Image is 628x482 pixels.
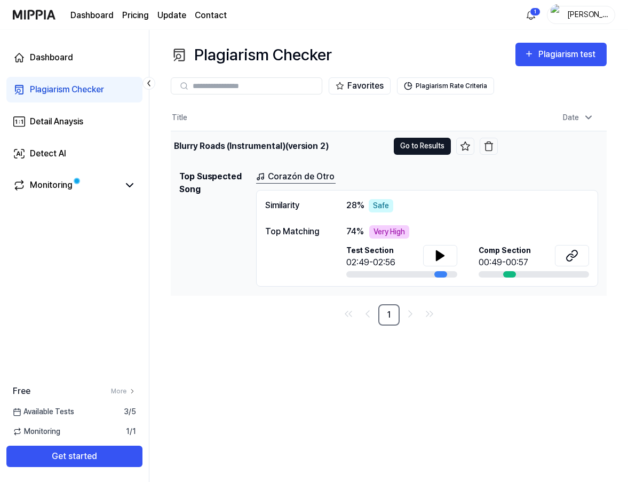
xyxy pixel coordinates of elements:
[124,406,136,417] span: 3 / 5
[397,77,494,94] button: Plagiarism Rate Criteria
[340,305,357,322] a: Go to first page
[483,141,494,152] img: delete
[122,9,149,22] a: Pricing
[6,77,142,102] a: Plagiarism Checker
[174,140,329,153] div: Blurry Roads (Instrumental)(version 2)
[126,426,136,437] span: 1 / 1
[6,141,142,167] a: Detect AI
[346,245,395,256] span: Test Section
[522,6,539,23] button: 알림1
[30,179,73,192] div: Monitoring
[346,199,364,212] span: 28 %
[6,45,142,70] a: Dashboard
[530,7,540,16] div: 1
[171,105,498,131] th: Title
[13,426,60,437] span: Monitoring
[157,9,186,22] a: Update
[179,170,248,287] h1: Top Suspected Song
[538,48,598,61] div: Plagiarism test
[402,305,419,322] a: Go to next page
[329,77,391,94] button: Favorites
[547,6,615,24] button: profile[PERSON_NAME]
[70,9,114,22] a: Dashboard
[359,305,376,322] a: Go to previous page
[346,256,395,269] div: 02:49-02:56
[111,386,136,396] a: More
[524,9,537,21] img: 알림
[479,256,531,269] div: 00:49-00:57
[559,109,598,127] div: Date
[30,83,104,96] div: Plagiarism Checker
[171,43,332,67] div: Plagiarism Checker
[394,138,451,155] button: Go to Results
[6,109,142,135] a: Detail Anaysis
[30,115,83,128] div: Detail Anaysis
[421,305,438,322] a: Go to last page
[551,4,563,26] img: profile
[567,9,608,20] div: [PERSON_NAME]
[265,199,325,212] div: Similarity
[171,304,607,326] nav: pagination
[30,51,73,64] div: Dashboard
[13,385,30,398] span: Free
[13,179,119,192] a: Monitoring
[6,446,142,467] button: Get started
[515,43,607,66] button: Plagiarism test
[479,245,531,256] span: Comp Section
[256,170,336,184] a: Corazón de Otro
[369,225,409,239] div: Very High
[378,304,400,326] a: 1
[498,131,607,161] td: [DATE] 11:57 PM
[346,225,364,238] span: 74 %
[195,9,227,22] a: Contact
[265,225,325,238] div: Top Matching
[13,406,74,417] span: Available Tests
[30,147,66,160] div: Detect AI
[369,199,393,212] div: Safe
